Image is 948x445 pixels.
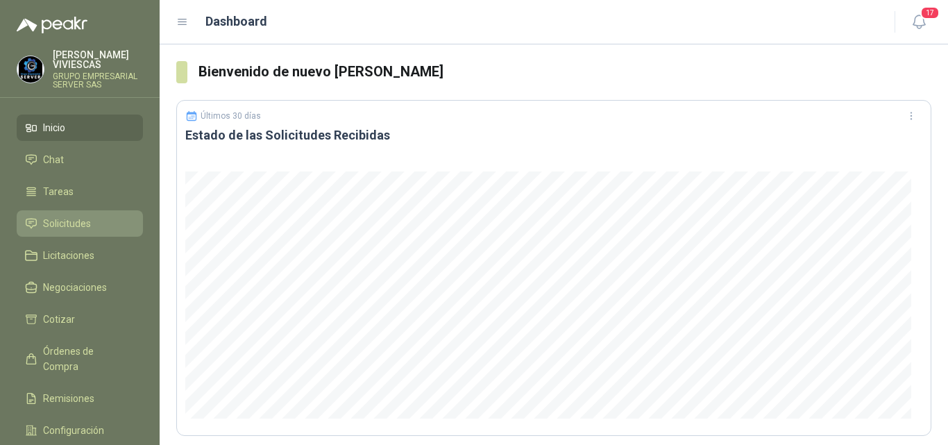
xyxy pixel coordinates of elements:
span: Tareas [43,184,74,199]
a: Negociaciones [17,274,143,301]
p: Últimos 30 días [201,111,261,121]
a: Solicitudes [17,210,143,237]
h3: Estado de las Solicitudes Recibidas [185,127,922,144]
a: Licitaciones [17,242,143,269]
span: Cotizar [43,312,75,327]
span: Licitaciones [43,248,94,263]
h3: Bienvenido de nuevo [PERSON_NAME] [198,61,931,83]
a: Órdenes de Compra [17,338,143,380]
a: Remisiones [17,385,143,412]
span: Remisiones [43,391,94,406]
span: Negociaciones [43,280,107,295]
h1: Dashboard [205,12,267,31]
span: Configuración [43,423,104,438]
span: Inicio [43,120,65,135]
a: Chat [17,146,143,173]
span: 17 [920,6,940,19]
a: Inicio [17,115,143,141]
p: GRUPO EMPRESARIAL SERVER SAS [53,72,143,89]
p: [PERSON_NAME] VIVIESCAS [53,50,143,69]
img: Company Logo [17,56,44,83]
a: Configuración [17,417,143,444]
a: Cotizar [17,306,143,333]
img: Logo peakr [17,17,87,33]
button: 17 [906,10,931,35]
span: Chat [43,152,64,167]
span: Órdenes de Compra [43,344,130,374]
span: Solicitudes [43,216,91,231]
a: Tareas [17,178,143,205]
